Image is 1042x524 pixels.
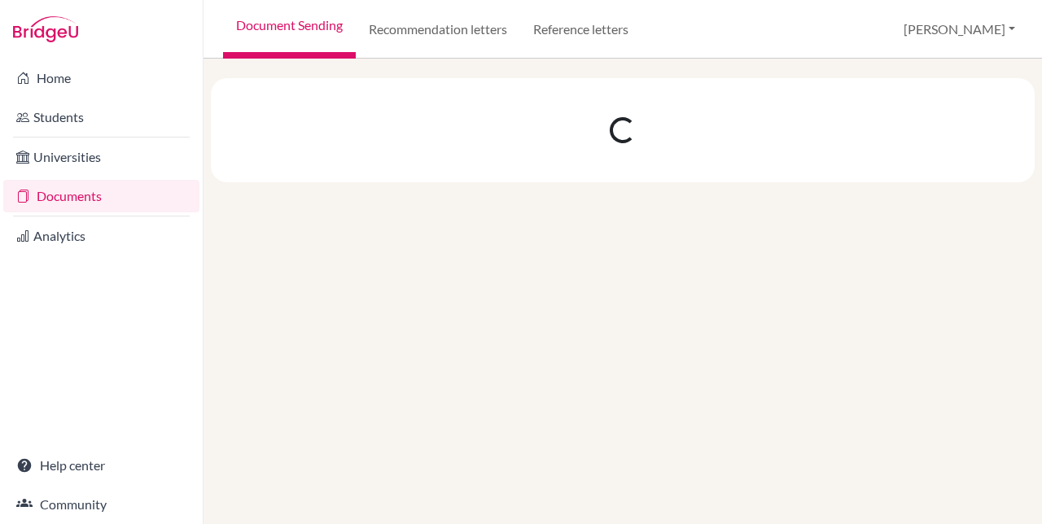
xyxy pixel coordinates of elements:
[3,101,199,133] a: Students
[13,16,78,42] img: Bridge-U
[3,141,199,173] a: Universities
[3,449,199,482] a: Help center
[3,180,199,212] a: Documents
[3,488,199,521] a: Community
[3,220,199,252] a: Analytics
[896,14,1022,45] button: [PERSON_NAME]
[3,62,199,94] a: Home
